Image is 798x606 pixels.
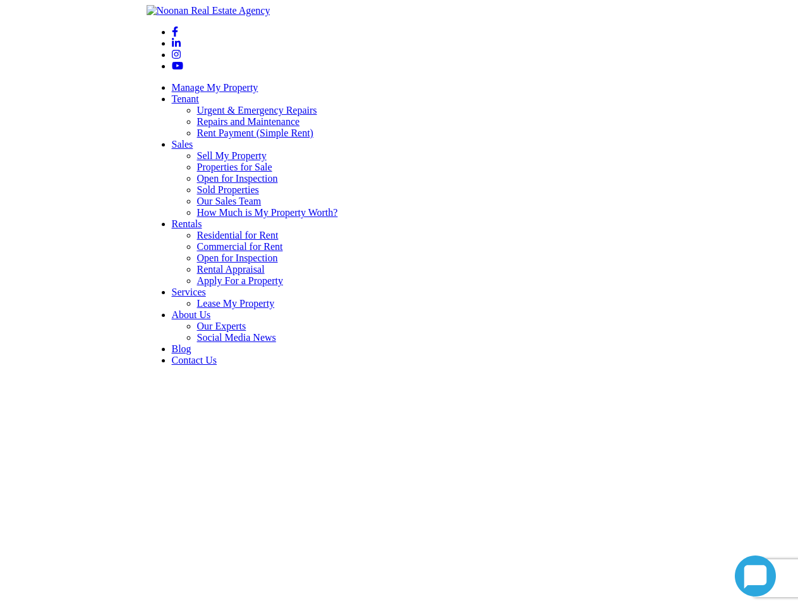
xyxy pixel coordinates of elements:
a: Rent Payment (Simple Rent) [197,128,313,138]
img: Noonan Real Estate Agency [147,5,270,16]
a: How Much is My Property Worth? [197,207,338,218]
a: Sales [172,139,193,150]
a: Social Media News [197,332,276,343]
a: Manage My Property [172,82,258,93]
a: Repairs and Maintenance [197,116,300,127]
a: Our Experts [197,321,246,331]
a: Rental Appraisal [197,264,265,275]
a: Rentals [172,218,202,229]
a: Tenant [172,93,199,104]
a: About Us [172,309,211,320]
a: Properties for Sale [197,162,272,172]
a: Services [172,287,206,297]
a: Sell My Property [197,150,267,161]
a: Commercial for Rent [197,241,283,252]
a: Blog [172,343,191,354]
a: Our Sales Team [197,196,262,206]
a: Contact Us [172,355,217,365]
a: Urgent & Emergency Repairs [197,105,317,116]
a: Open for Inspection [197,173,278,184]
a: Residential for Rent [197,230,279,241]
a: Open for Inspection [197,252,278,263]
a: Lease My Property [197,298,275,309]
a: Sold Properties [197,184,259,195]
a: Apply For a Property [197,275,283,286]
